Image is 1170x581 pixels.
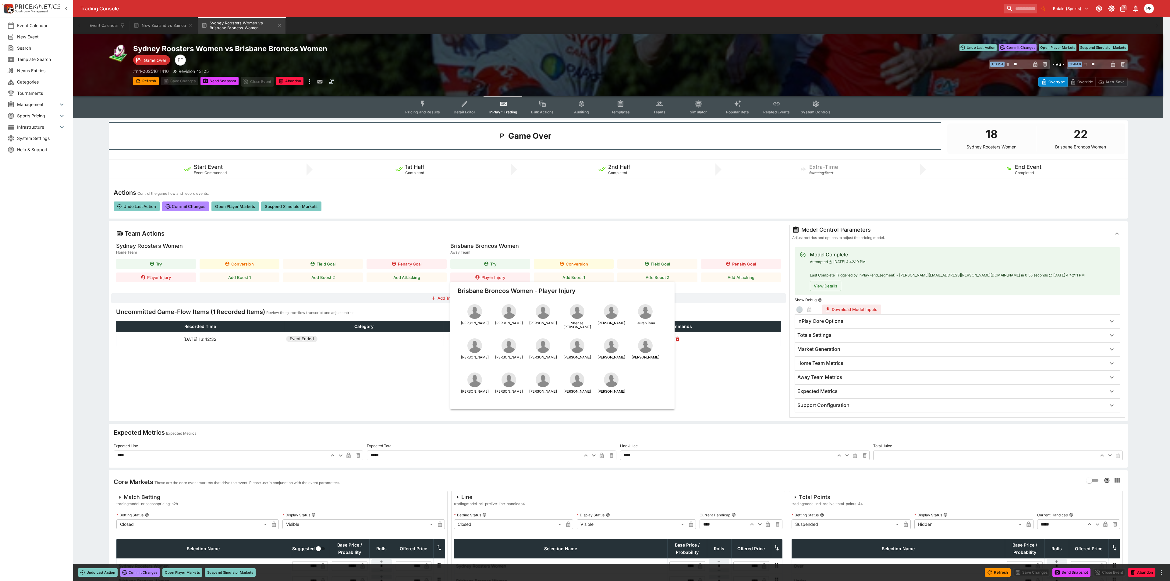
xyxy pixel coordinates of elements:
[492,368,526,402] button: Julia Robinson[PERSON_NAME]
[560,300,594,334] button: Shenae CiesiolkaShenae [PERSON_NAME]
[536,338,550,353] img: Kerri Johnson
[526,334,560,368] button: Kerri Johnson[PERSON_NAME]
[597,355,625,363] span: [PERSON_NAME]
[594,368,628,402] button: Tamika Upton[PERSON_NAME]
[536,372,550,387] img: Shalom Sauaso
[492,334,526,368] button: Mele Hufanga[PERSON_NAME]
[570,372,584,387] img: Romy Teitzel
[526,300,560,334] button: Gayle Broughton[PERSON_NAME]
[495,390,523,397] span: [PERSON_NAME]
[563,355,591,363] span: [PERSON_NAME]
[632,355,659,363] span: [PERSON_NAME]
[560,334,594,368] button: Keilee Joseph[PERSON_NAME]
[628,334,662,368] button: Hayley Maddick[PERSON_NAME]
[638,338,653,353] img: Hayley Maddick
[604,338,619,353] img: Chelsea Lenarduzzi
[594,300,628,334] button: Brianna Clark[PERSON_NAME]
[604,304,619,319] img: Brianna Clark
[526,368,560,402] button: Shalom Sauaso[PERSON_NAME]
[458,334,492,368] button: Jada Ferguson[PERSON_NAME]
[461,390,489,397] span: [PERSON_NAME]
[628,300,662,334] button: Lauren DamLauren Dam
[529,321,557,329] span: [PERSON_NAME]
[458,368,492,402] button: Annetta-Claudia Nu'uausala[PERSON_NAME]
[461,321,489,329] span: [PERSON_NAME]
[638,304,653,319] img: Lauren Dam
[458,300,492,334] button: Ali Brigginshaw[PERSON_NAME]
[495,355,523,363] span: [PERSON_NAME]
[502,338,516,353] img: Mele Hufanga
[597,321,625,329] span: [PERSON_NAME]
[529,390,557,397] span: [PERSON_NAME]
[467,304,482,319] img: Ali Brigginshaw
[492,300,526,334] button: Destiny Brill[PERSON_NAME]
[495,321,523,329] span: [PERSON_NAME]
[563,390,591,397] span: [PERSON_NAME]
[562,321,592,329] span: Shenae [PERSON_NAME]
[467,338,482,353] img: Jada Ferguson
[570,338,584,353] img: Keilee Joseph
[560,368,594,402] button: Romy Teitzel[PERSON_NAME]
[461,355,489,363] span: [PERSON_NAME]
[536,304,550,319] img: Gayle Broughton
[597,390,625,397] span: [PERSON_NAME]
[594,334,628,368] button: Chelsea Lenarduzzi[PERSON_NAME]
[570,304,584,319] img: Shenae Ciesiolka
[502,372,516,387] img: Julia Robinson
[467,372,482,387] img: Annetta-Claudia Nu'uausala
[458,287,667,295] p: Brisbane Broncos Women - Player Injury
[636,321,655,329] span: Lauren Dam
[502,304,516,319] img: Destiny Brill
[529,355,557,363] span: [PERSON_NAME]
[604,372,619,387] img: Tamika Upton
